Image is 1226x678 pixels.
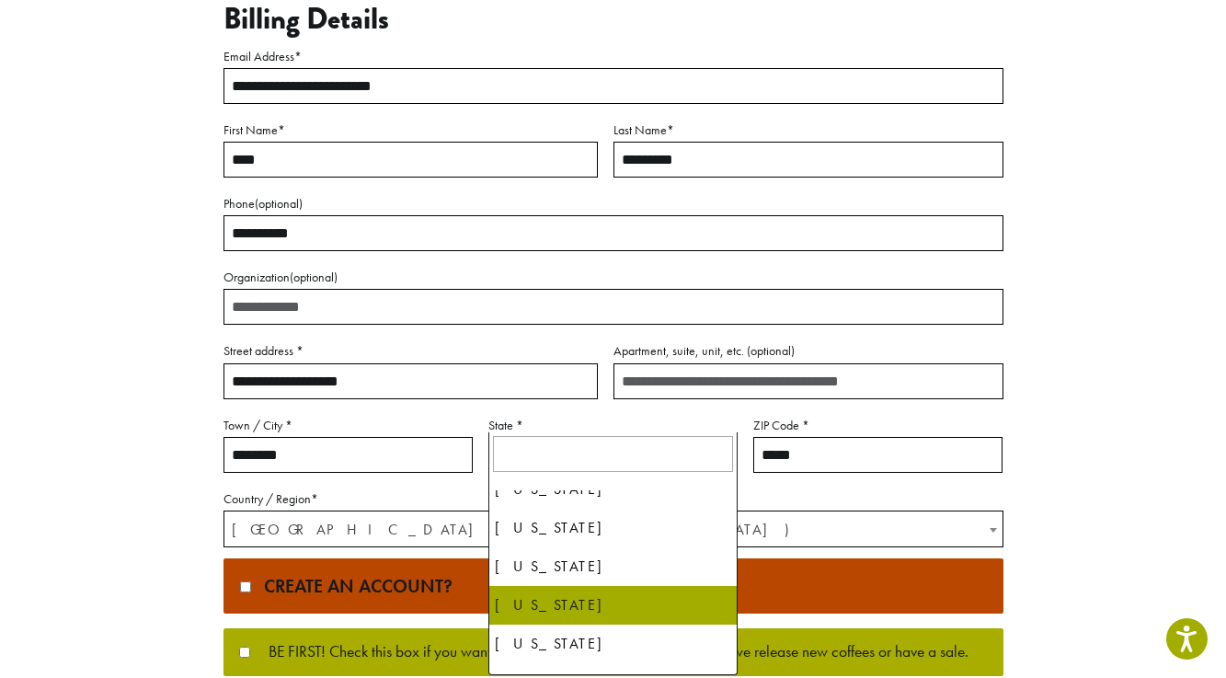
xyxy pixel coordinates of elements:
li: [US_STATE] [489,586,737,625]
li: [US_STATE] [489,625,737,663]
span: BE FIRST! Check this box if you want [PERSON_NAME] to email you when we release new coffees or ha... [250,644,968,661]
span: Create an account? [255,574,453,598]
span: Country / Region [223,511,1003,547]
li: [US_STATE] [489,509,737,547]
input: Create an account? [240,581,251,592]
label: Organization [223,266,1003,289]
label: Email Address [223,45,1003,68]
label: Apartment, suite, unit, etc. [613,339,1003,362]
label: Town / City [223,414,473,437]
label: ZIP Code [753,414,1003,437]
span: (optional) [747,342,795,359]
label: Last Name [613,119,1003,142]
label: Street address [223,339,598,362]
li: [US_STATE] [489,547,737,586]
h3: Billing Details [223,2,1003,37]
span: United States (US) [224,511,1003,547]
input: BE FIRST! Check this box if you want [PERSON_NAME] to email you when we release new coffees or ha... [239,647,250,658]
label: State [488,414,738,437]
span: (optional) [255,195,303,212]
span: (optional) [290,269,338,285]
label: First Name [223,119,598,142]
